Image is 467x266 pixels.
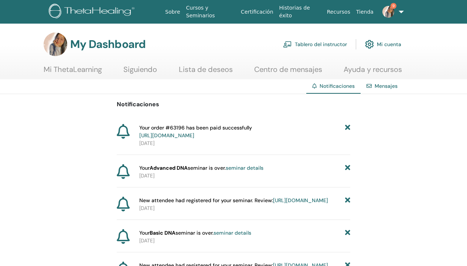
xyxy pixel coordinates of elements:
a: Centro de mensajes [254,65,322,79]
a: Cursos y Seminarios [183,1,238,23]
img: logo.png [49,4,137,20]
a: Sobre [162,5,183,19]
p: [DATE] [139,204,350,212]
img: chalkboard-teacher.svg [283,41,292,48]
p: Notificaciones [117,100,350,109]
a: Certificación [238,5,276,19]
img: default.jpg [44,32,67,56]
a: Mensajes [375,83,398,89]
h3: My Dashboard [70,38,146,51]
img: default.jpg [382,6,394,18]
a: [URL][DOMAIN_NAME] [273,197,328,204]
span: 9 [391,3,396,9]
p: [DATE] [139,237,350,245]
span: Your seminar is over. [139,164,263,172]
p: [DATE] [139,139,350,147]
span: Your order #63196 has been paid successfully [139,124,252,139]
span: Notificaciones [320,83,355,89]
img: cog.svg [365,38,374,51]
a: Historias de éxito [276,1,324,23]
span: Your seminar is over. [139,229,251,237]
a: Tienda [353,5,376,19]
a: Ayuda y recursos [344,65,402,79]
a: Recursos [324,5,353,19]
a: Siguiendo [123,65,157,79]
a: Tablero del instructor [283,36,347,52]
strong: Basic DNA [150,229,175,236]
a: Lista de deseos [179,65,233,79]
a: seminar details [226,165,263,171]
a: seminar details [214,229,251,236]
strong: Advanced DNA [150,165,188,171]
a: Mi ThetaLearning [44,65,102,79]
a: [URL][DOMAIN_NAME] [139,132,194,139]
span: New attendee had registered for your seminar. Review: [139,197,328,204]
a: Mi cuenta [365,36,401,52]
p: [DATE] [139,172,350,180]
